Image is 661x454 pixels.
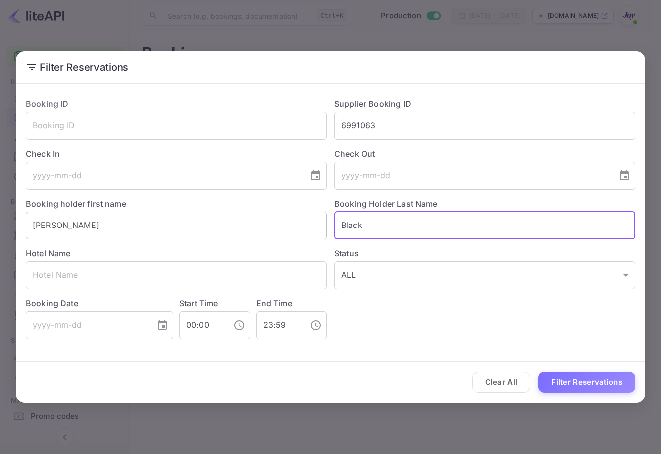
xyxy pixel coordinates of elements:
label: Hotel Name [26,248,71,258]
label: End Time [256,298,292,308]
label: Check In [26,148,327,160]
input: yyyy-mm-dd [334,162,610,190]
input: Holder First Name [26,212,327,239]
input: yyyy-mm-dd [26,311,148,339]
input: Hotel Name [26,261,327,289]
button: Choose date [306,166,326,186]
button: Clear All [472,372,531,393]
input: yyyy-mm-dd [26,162,302,190]
button: Choose time, selected time is 11:59 PM [306,315,326,335]
label: Check Out [334,148,635,160]
button: Choose date [614,166,634,186]
button: Filter Reservations [538,372,635,393]
label: Supplier Booking ID [334,99,411,109]
input: hh:mm [179,311,225,339]
input: hh:mm [256,311,302,339]
input: Booking ID [26,112,327,140]
label: Booking Date [26,297,173,309]
h2: Filter Reservations [16,51,645,83]
label: Booking Holder Last Name [334,199,438,209]
label: Start Time [179,298,218,308]
div: ALL [334,261,635,289]
label: Booking holder first name [26,199,126,209]
label: Status [334,247,635,259]
input: Supplier Booking ID [334,112,635,140]
button: Choose time, selected time is 12:00 AM [229,315,249,335]
label: Booking ID [26,99,69,109]
input: Holder Last Name [334,212,635,239]
button: Choose date [152,315,172,335]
